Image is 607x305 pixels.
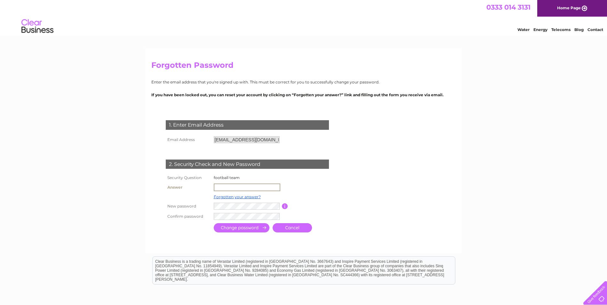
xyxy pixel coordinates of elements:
th: Security Question [164,174,212,182]
h2: Forgotten Password [151,61,456,73]
div: Clear Business is a trading name of Verastar Limited (registered in [GEOGRAPHIC_DATA] No. 3667643... [153,4,455,31]
a: 0333 014 3131 [486,3,531,11]
a: Forgotten your answer? [214,194,261,199]
a: Contact [587,27,603,32]
a: Blog [574,27,584,32]
th: New password [164,201,212,211]
p: Enter the email address that you're signed up with. This must be correct for you to successfully ... [151,79,456,85]
div: 2. Security Check and New Password [166,160,329,169]
img: logo.png [21,17,54,36]
th: Email Address [164,135,212,145]
th: Answer [164,182,212,193]
a: Water [517,27,530,32]
a: Energy [533,27,547,32]
input: Submit [214,223,269,232]
a: Cancel [273,223,312,232]
label: football team [214,175,240,180]
p: If you have been locked out, you can reset your account by clicking on “Forgotten your answer?” l... [151,92,456,98]
input: Information [282,203,288,209]
th: Confirm password [164,211,212,222]
a: Telecoms [551,27,571,32]
div: 1. Enter Email Address [166,120,329,130]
